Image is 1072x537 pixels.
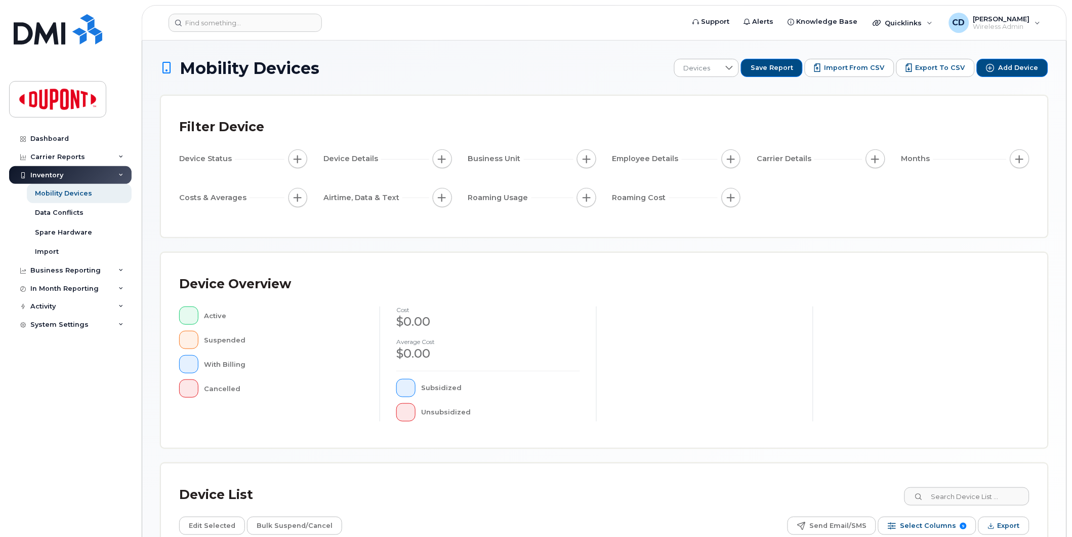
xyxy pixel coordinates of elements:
span: Send Email/SMS [809,518,867,533]
h4: cost [396,306,580,313]
div: Subsidized [422,379,581,397]
span: Months [901,154,933,164]
span: Edit Selected [189,518,235,533]
span: Bulk Suspend/Cancel [257,518,333,533]
button: Select Columns 9 [878,517,976,535]
span: Export to CSV [916,63,965,72]
span: Business Unit [468,154,524,164]
span: Roaming Cost [612,193,669,203]
div: Active [204,306,364,325]
button: Export [978,517,1029,535]
div: Filter Device [179,114,264,140]
input: Search Device List ... [904,487,1029,506]
span: Save Report [751,63,793,72]
span: Mobility Devices [180,59,319,77]
button: Export to CSV [896,59,975,77]
span: Roaming Usage [468,193,531,203]
div: With Billing [204,355,364,373]
button: Add Device [977,59,1048,77]
div: Suspended [204,331,364,349]
div: Device Overview [179,271,291,297]
span: Airtime, Data & Text [323,193,402,203]
button: Edit Selected [179,517,245,535]
div: Device List [179,482,253,508]
span: Device Details [323,154,381,164]
div: $0.00 [396,313,580,330]
span: Import from CSV [824,63,885,72]
div: $0.00 [396,345,580,362]
button: Import from CSV [805,59,894,77]
span: Costs & Averages [179,193,250,203]
div: Cancelled [204,379,364,398]
span: Device Status [179,154,235,164]
span: Export [998,518,1020,533]
div: Unsubsidized [422,403,581,421]
span: Add Device [999,63,1039,72]
span: Employee Details [612,154,682,164]
button: Bulk Suspend/Cancel [247,517,342,535]
button: Save Report [741,59,803,77]
h4: Average cost [396,338,580,345]
span: 9 [960,523,967,529]
span: Devices [675,59,720,78]
button: Send Email/SMS [788,517,876,535]
span: Carrier Details [757,154,814,164]
span: Select Columns [900,518,956,533]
